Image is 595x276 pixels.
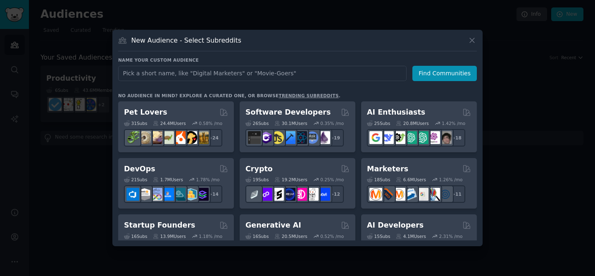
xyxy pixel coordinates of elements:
h2: AI Enthusiasts [367,107,425,118]
img: chatgpt_promptDesign [404,131,417,144]
img: ethstaker [271,188,284,201]
div: 31 Sub s [124,120,147,126]
div: No audience in mind? Explore a curated one, or browse . [118,93,340,98]
img: Docker_DevOps [150,188,162,201]
div: 0.58 % /mo [199,120,222,126]
div: 20.8M Users [396,120,428,126]
h2: Startup Founders [124,220,195,230]
div: + 24 [205,129,222,146]
h2: Generative AI [245,220,301,230]
div: 21 Sub s [124,177,147,182]
div: 0.52 % /mo [320,233,344,239]
img: OnlineMarketing [439,188,452,201]
div: 0.25 % /mo [320,177,344,182]
h2: Crypto [245,164,273,174]
img: dogbreed [196,131,209,144]
div: + 18 [448,129,465,146]
div: 30.1M Users [274,120,307,126]
img: elixir [317,131,330,144]
h2: Marketers [367,164,408,174]
img: DevOpsLinks [161,188,174,201]
div: 24.4M Users [153,120,186,126]
h2: Pet Lovers [124,107,167,118]
img: PetAdvice [184,131,197,144]
div: 4.1M Users [396,233,426,239]
img: ballpython [138,131,151,144]
input: Pick a short name, like "Digital Marketers" or "Movie-Goers" [118,66,407,81]
img: AItoolsCatalog [393,131,405,144]
img: OpenAIDev [427,131,440,144]
div: 15 Sub s [367,233,390,239]
img: chatgpt_prompts_ [416,131,428,144]
div: 1.42 % /mo [442,120,465,126]
img: content_marketing [369,188,382,201]
img: web3 [283,188,295,201]
a: trending subreddits [278,93,338,98]
div: 6.6M Users [396,177,426,182]
img: Emailmarketing [404,188,417,201]
img: bigseo [381,188,394,201]
img: learnjavascript [271,131,284,144]
div: 1.26 % /mo [439,177,463,182]
img: DeepSeek [381,131,394,144]
img: CryptoNews [306,188,319,201]
img: MarketingResearch [427,188,440,201]
img: 0xPolygon [259,188,272,201]
img: software [248,131,261,144]
img: PlatformEngineers [196,188,209,201]
div: 16 Sub s [124,233,147,239]
div: 1.78 % /mo [196,177,220,182]
h2: AI Developers [367,220,424,230]
div: 1.18 % /mo [199,233,222,239]
div: 16 Sub s [245,233,269,239]
img: csharp [259,131,272,144]
div: 19.2M Users [274,177,307,182]
h3: Name your custom audience [118,57,477,63]
div: 18 Sub s [367,177,390,182]
h2: Software Developers [245,107,331,118]
img: iOSProgramming [283,131,295,144]
div: 20.5M Users [274,233,307,239]
img: herpetology [126,131,139,144]
div: 2.31 % /mo [439,233,463,239]
button: Find Communities [412,66,477,81]
img: AWS_Certified_Experts [138,188,151,201]
div: 1.7M Users [153,177,183,182]
div: + 12 [326,185,344,203]
img: AskMarketing [393,188,405,201]
img: turtle [161,131,174,144]
div: + 19 [326,129,344,146]
img: defi_ [317,188,330,201]
img: cockatiel [173,131,186,144]
div: 0.35 % /mo [320,120,344,126]
img: ethfinance [248,188,261,201]
div: 26 Sub s [245,120,269,126]
img: googleads [416,188,428,201]
div: 13.9M Users [153,233,186,239]
img: platformengineering [173,188,186,201]
div: 19 Sub s [245,177,269,182]
img: AskComputerScience [306,131,319,144]
img: defiblockchain [294,188,307,201]
img: leopardgeckos [150,131,162,144]
h3: New Audience - Select Subreddits [131,36,241,45]
img: aws_cdk [184,188,197,201]
div: + 14 [205,185,222,203]
div: + 11 [448,185,465,203]
img: reactnative [294,131,307,144]
img: ArtificalIntelligence [439,131,452,144]
img: GoogleGeminiAI [369,131,382,144]
h2: DevOps [124,164,155,174]
img: azuredevops [126,188,139,201]
div: 25 Sub s [367,120,390,126]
